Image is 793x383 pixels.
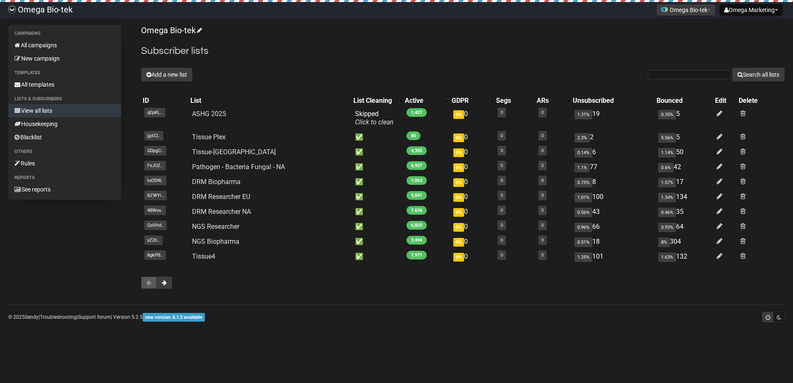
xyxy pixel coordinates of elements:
[453,178,464,187] span: 0%
[453,223,464,232] span: 0%
[192,133,226,141] a: Tissue Plex
[8,157,121,170] a: Rules
[658,133,676,143] span: 5.56%
[658,238,670,247] span: 8%
[501,178,503,183] a: 0
[450,130,494,145] td: 0
[574,223,592,232] span: 0.96%
[406,161,427,170] span: 6,927
[192,148,276,156] a: Tissue-[GEOGRAPHIC_DATA]
[501,223,503,228] a: 0
[144,250,166,260] span: 8gkPB..
[352,189,403,204] td: ✅
[453,253,464,262] span: 0%
[141,95,189,107] th: ID: No sort applied, sorting is disabled
[541,110,544,115] a: 0
[352,249,403,264] td: ✅
[501,110,503,115] a: 0
[501,252,503,258] a: 0
[406,108,427,117] span: 1,427
[453,148,464,157] span: 0%
[720,4,783,16] button: Omega Marketing
[541,208,544,213] a: 0
[192,110,226,118] a: ASHG 2025
[739,97,776,105] div: Delete
[657,97,712,105] div: Bounced
[453,193,464,202] span: 0%
[658,252,676,262] span: 1.63%
[144,176,166,185] span: luODW..
[192,163,285,171] a: Pathogen - Bacteria Fungal - NA
[143,314,205,320] a: new version: 6.1.3 available
[352,95,403,107] th: List Cleaning: No sort applied, activate to apply an ascending sort
[189,95,352,107] th: List: No sort applied, activate to apply an ascending sort
[571,130,655,145] td: 2
[541,133,544,138] a: 0
[8,117,121,131] a: Housekeeping
[574,178,592,187] span: 0.75%
[352,204,403,219] td: ✅
[405,97,442,105] div: Active
[406,206,427,215] span: 7,636
[571,145,655,160] td: 6
[541,238,544,243] a: 0
[450,95,494,107] th: GDPR: No sort applied, activate to apply an ascending sort
[352,234,403,249] td: ✅
[574,193,592,202] span: 1.01%
[192,252,215,260] a: Tissue4
[144,206,166,215] span: 48Wov..
[571,95,655,107] th: Unsubscribed: No sort applied, activate to apply an ascending sort
[658,163,674,172] span: 0.6%
[144,235,163,245] span: yZ2lI..
[8,104,121,117] a: View all lists
[571,189,655,204] td: 100
[450,249,494,264] td: 0
[496,97,527,105] div: Segs
[452,97,486,105] div: GDPR
[8,147,121,157] li: Others
[453,238,464,247] span: 0%
[450,160,494,175] td: 0
[144,191,167,200] span: BZWYi..
[571,234,655,249] td: 18
[574,148,592,158] span: 0.14%
[655,160,713,175] td: 42
[406,236,427,245] span: 3,494
[573,97,647,105] div: Unsubscribed
[406,191,427,200] span: 9,847
[190,97,343,105] div: List
[192,238,239,245] a: NGS Biopharma
[494,95,535,107] th: Segs: No sort applied, activate to apply an ascending sort
[655,249,713,264] td: 132
[574,208,592,217] span: 0.56%
[40,314,77,320] a: Troubleshooting
[144,146,166,155] span: GDpgC..
[713,95,737,107] th: Edit: No sort applied, sorting is disabled
[192,223,239,230] a: NGS Researcher
[571,204,655,219] td: 43
[453,110,464,119] span: 0%
[541,223,544,228] a: 0
[25,314,39,320] a: Sendy
[141,68,192,82] button: Add a new list
[571,107,655,130] td: 19
[658,193,676,202] span: 1.34%
[352,130,403,145] td: ✅
[352,160,403,175] td: ✅
[8,39,121,52] a: All campaigns
[655,189,713,204] td: 134
[655,175,713,189] td: 17
[571,175,655,189] td: 8
[732,68,785,82] button: Search all lists
[541,163,544,168] a: 0
[450,189,494,204] td: 0
[406,146,427,155] span: 4,355
[8,313,205,322] p: © 2025 | | | Version 5.2.5
[658,178,676,187] span: 1.57%
[8,29,121,39] li: Campaigns
[406,251,427,259] span: 7,971
[353,97,395,105] div: List Cleaning
[655,219,713,234] td: 64
[8,68,121,78] li: Templates
[141,44,785,58] h2: Subscriber lists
